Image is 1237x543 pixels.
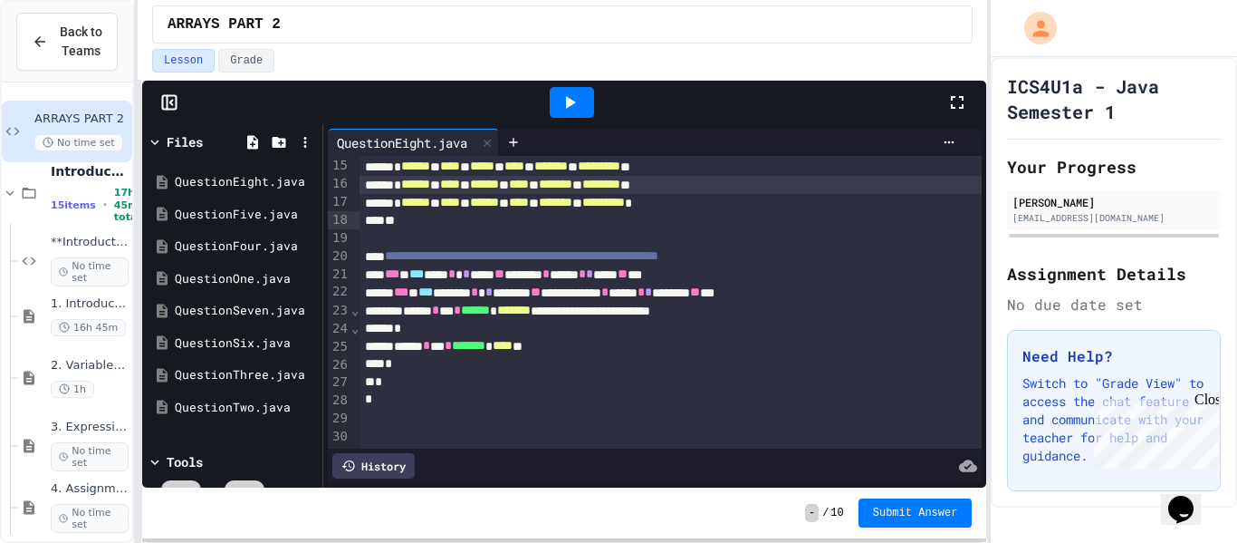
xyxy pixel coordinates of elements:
[59,23,102,61] span: Back to Teams
[51,381,94,398] span: 1h
[51,163,129,179] span: Introductory Java Concepts
[1022,345,1205,367] h3: Need Help?
[328,338,350,356] div: 25
[1012,211,1215,225] div: [EMAIL_ADDRESS][DOMAIN_NAME]
[328,428,350,446] div: 30
[51,442,129,471] span: No time set
[328,266,350,284] div: 21
[16,13,118,71] button: Back to Teams
[218,49,274,73] button: Grade
[328,302,350,320] div: 23
[175,238,316,256] div: QuestionFour.java
[328,356,350,374] div: 26
[873,506,958,520] span: Submit Answer
[328,229,350,247] div: 19
[328,175,350,193] div: 16
[328,373,350,392] div: 27
[1007,294,1221,315] div: No due date set
[168,14,281,35] span: ARRAYS PART 2
[350,303,360,317] span: Fold line
[51,235,129,250] span: **Introductory Programming Exercises **
[1012,194,1215,210] div: [PERSON_NAME]
[34,134,123,151] span: No time set
[167,132,203,151] div: Files
[328,157,350,175] div: 15
[1005,7,1061,49] div: My Account
[328,193,350,211] div: 17
[858,499,973,528] button: Submit Answer
[175,302,316,320] div: QuestionSeven.java
[328,133,476,152] div: QuestionEight.java
[1007,73,1221,124] h1: ICS4U1a - Java Semester 1
[1087,392,1219,469] iframe: chat widget
[332,453,415,479] div: History
[328,247,350,266] div: 20
[175,173,316,191] div: QuestionEight.java
[152,49,215,73] button: Lesson
[328,392,350,410] div: 28
[167,452,203,471] div: Tools
[51,481,129,497] span: 4. Assignment and Input
[7,7,125,115] div: Chat with us now!Close
[830,506,843,520] span: 10
[114,187,140,223] span: 17h 45m total
[175,206,316,224] div: QuestionFive.java
[51,257,129,286] span: No time set
[328,129,499,156] div: QuestionEight.java
[1161,470,1219,525] iframe: chat widget
[822,506,829,520] span: /
[175,399,316,417] div: QuestionTwo.java
[51,420,129,435] span: 3. Expressions and Output
[175,270,316,288] div: QuestionOne.java
[1007,261,1221,286] h2: Assignment Details
[51,358,129,373] span: 2. Variables and Data Types
[805,504,819,522] span: -
[1022,374,1205,465] p: Switch to "Grade View" to access the chat feature and communicate with your teacher for help and ...
[51,504,129,533] span: No time set
[328,320,350,338] div: 24
[1007,154,1221,179] h2: Your Progress
[103,198,107,212] span: •
[34,112,129,127] span: ARRAYS PART 2
[328,211,350,229] div: 18
[175,335,316,353] div: QuestionSix.java
[51,296,129,312] span: 1. Introduction to Algorithms, Programming, and Compilers
[51,199,96,211] span: 15 items
[350,321,360,335] span: Fold line
[51,319,126,336] span: 16h 45m
[175,366,316,384] div: QuestionThree.java
[328,283,350,301] div: 22
[328,410,350,428] div: 29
